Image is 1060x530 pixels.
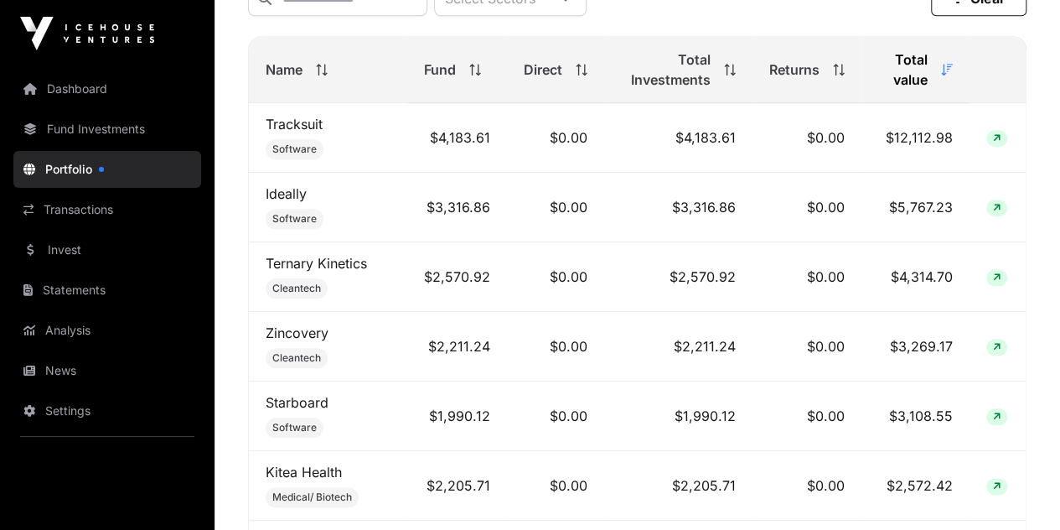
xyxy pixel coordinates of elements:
[604,103,752,173] td: $4,183.61
[621,49,711,90] span: Total Investments
[604,173,752,242] td: $3,316.86
[752,382,861,451] td: $0.00
[272,351,321,365] span: Cleantech
[507,382,604,451] td: $0.00
[13,392,201,429] a: Settings
[752,242,861,312] td: $0.00
[976,449,1060,530] iframe: Chat Widget
[272,491,352,504] span: Medical/ Biotech
[604,242,752,312] td: $2,570.92
[272,421,317,434] span: Software
[407,382,507,451] td: $1,990.12
[272,143,317,156] span: Software
[272,212,317,226] span: Software
[13,111,201,148] a: Fund Investments
[861,173,970,242] td: $5,767.23
[604,312,752,382] td: $2,211.24
[507,242,604,312] td: $0.00
[752,173,861,242] td: $0.00
[861,312,970,382] td: $3,269.17
[266,116,323,132] a: Tracksuit
[507,451,604,521] td: $0.00
[266,185,307,202] a: Ideally
[407,451,507,521] td: $2,205.71
[604,451,752,521] td: $2,205.71
[266,464,342,481] a: Kitea Health
[13,191,201,228] a: Transactions
[769,60,820,80] span: Returns
[507,103,604,173] td: $0.00
[861,451,970,521] td: $2,572.42
[752,312,861,382] td: $0.00
[13,272,201,309] a: Statements
[524,60,562,80] span: Direct
[266,255,367,272] a: Ternary Kinetics
[13,352,201,389] a: News
[507,312,604,382] td: $0.00
[407,103,507,173] td: $4,183.61
[266,394,328,411] a: Starboard
[13,70,201,107] a: Dashboard
[407,312,507,382] td: $2,211.24
[861,382,970,451] td: $3,108.55
[13,312,201,349] a: Analysis
[861,242,970,312] td: $4,314.70
[407,242,507,312] td: $2,570.92
[861,103,970,173] td: $12,112.98
[424,60,456,80] span: Fund
[752,451,861,521] td: $0.00
[407,173,507,242] td: $3,316.86
[604,382,752,451] td: $1,990.12
[13,151,201,188] a: Portfolio
[507,173,604,242] td: $0.00
[878,49,928,90] span: Total value
[20,17,154,50] img: Icehouse Ventures Logo
[272,282,321,295] span: Cleantech
[266,60,302,80] span: Name
[752,103,861,173] td: $0.00
[13,231,201,268] a: Invest
[266,325,328,341] a: Zincovery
